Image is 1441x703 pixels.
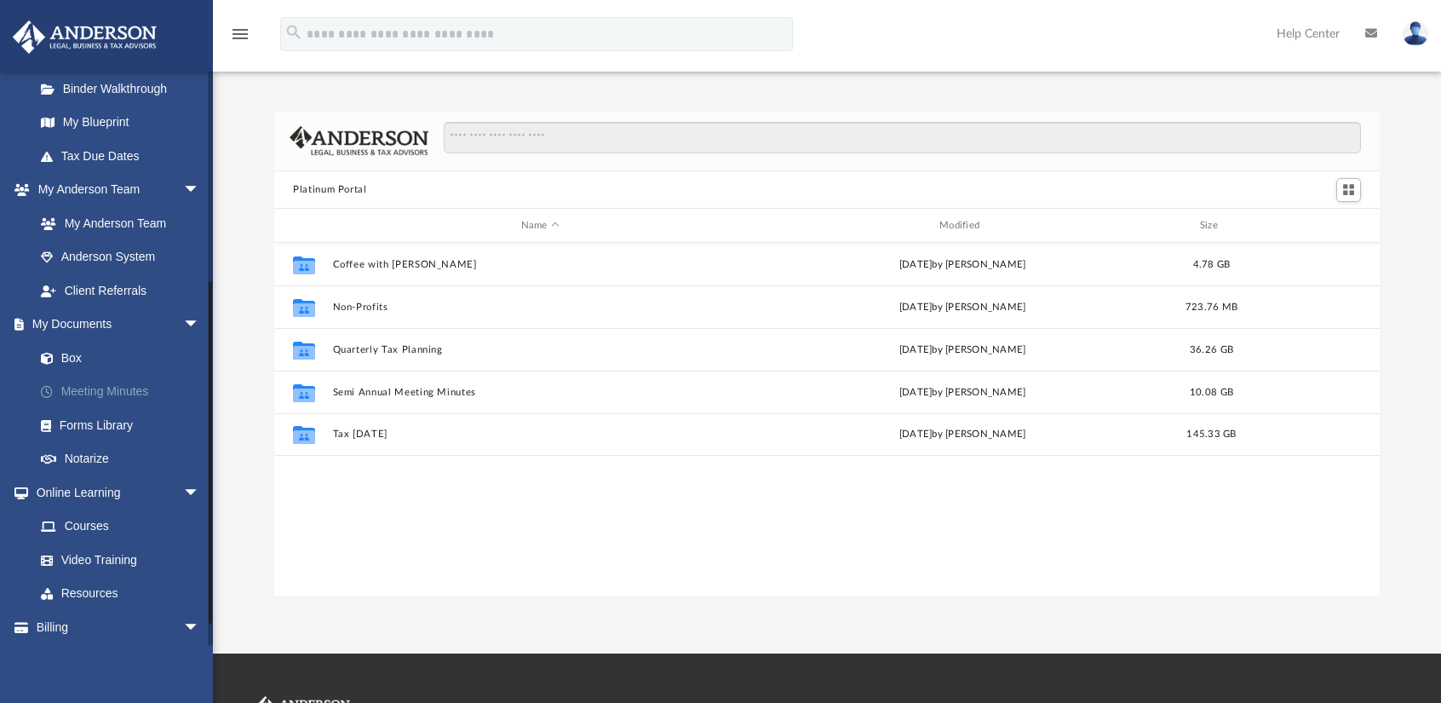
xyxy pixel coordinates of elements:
a: My Anderson Teamarrow_drop_down [12,173,217,207]
a: Notarize [24,442,226,476]
button: Coffee with [PERSON_NAME] [333,259,748,270]
span: arrow_drop_down [183,610,217,645]
button: Non-Profits [333,302,748,313]
a: Box [24,341,217,375]
a: Forms Library [24,408,217,442]
a: My Blueprint [24,106,217,140]
a: Anderson System [24,240,217,274]
span: arrow_drop_down [183,475,217,510]
a: Courses [24,510,217,544]
a: Meeting Minutes [24,375,226,409]
img: Anderson Advisors Platinum Portal [8,20,162,54]
div: [DATE] by [PERSON_NAME] [755,385,1170,400]
button: Semi Annual Meeting Minutes [333,387,748,398]
a: My Documentsarrow_drop_down [12,308,226,342]
a: Client Referrals [24,274,217,308]
a: menu [230,32,250,44]
div: Modified [755,218,1170,233]
a: Video Training [24,543,209,577]
div: Size [1178,218,1246,233]
span: 10.08 GB [1190,388,1233,397]
a: Tax Due Dates [24,139,226,173]
button: Quarterly Tax Planning [333,344,748,355]
a: Resources [24,577,217,611]
div: [DATE] by [PERSON_NAME] [755,300,1170,315]
div: id [1253,218,1372,233]
button: Switch to Grid View [1336,178,1362,202]
span: 145.33 GB [1186,429,1236,439]
i: menu [230,24,250,44]
span: arrow_drop_down [183,173,217,208]
a: Events Calendar [12,644,226,678]
button: Tax [DATE] [333,429,748,441]
img: User Pic [1403,21,1428,46]
div: [DATE] by [PERSON_NAME] [755,427,1170,442]
span: 36.26 GB [1190,345,1233,354]
input: Search files and folders [444,122,1361,154]
div: grid [274,243,1380,596]
div: [DATE] by [PERSON_NAME] [755,343,1170,358]
div: [DATE] by [PERSON_NAME] [755,257,1170,273]
a: My Anderson Team [24,206,209,240]
a: Online Learningarrow_drop_down [12,475,217,510]
div: id [282,218,324,233]
span: arrow_drop_down [183,308,217,343]
div: Name [332,218,748,233]
a: Billingarrow_drop_down [12,610,226,644]
a: Binder Walkthrough [24,72,226,106]
i: search [284,23,303,42]
span: 723.76 MB [1186,303,1237,312]
span: 4.78 GB [1193,260,1231,269]
button: Platinum Portal [293,182,367,198]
